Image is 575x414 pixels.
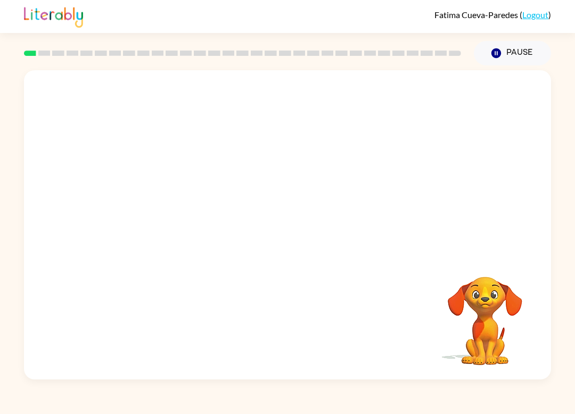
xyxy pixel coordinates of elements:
[434,10,551,20] div: ( )
[24,4,83,28] img: Literably
[434,10,520,20] span: Fatima Cueva-Paredes
[474,41,551,65] button: Pause
[522,10,548,20] a: Logout
[432,260,538,367] video: Your browser must support playing .mp4 files to use Literably. Please try using another browser.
